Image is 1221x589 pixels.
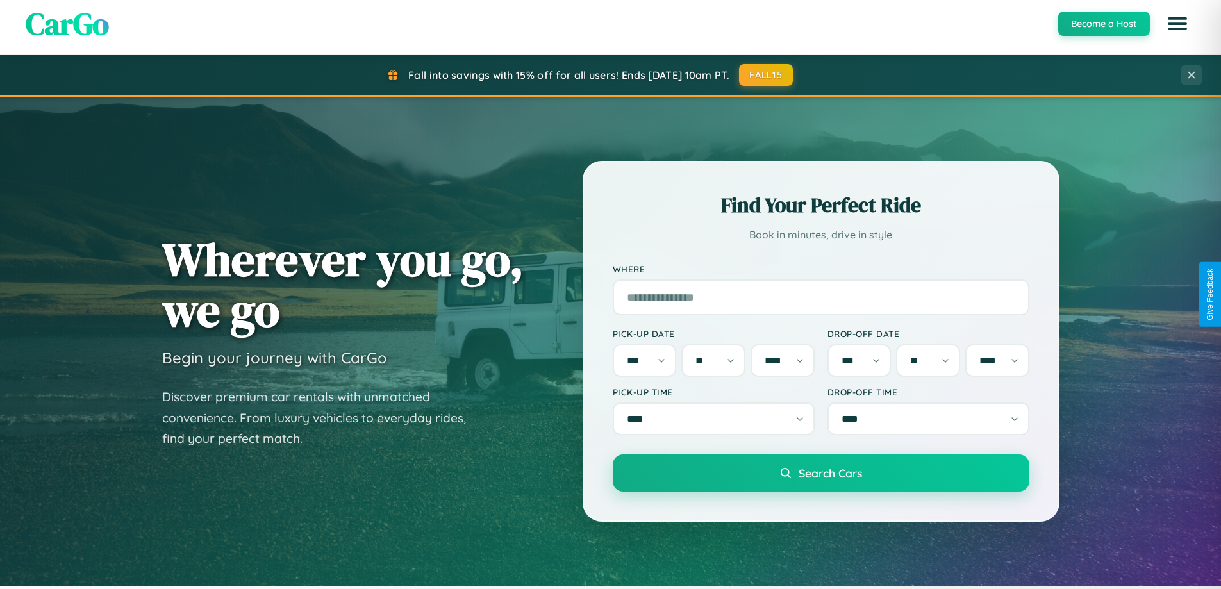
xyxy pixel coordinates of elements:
[827,328,1029,339] label: Drop-off Date
[1159,6,1195,42] button: Open menu
[162,234,524,335] h1: Wherever you go, we go
[613,454,1029,492] button: Search Cars
[162,348,387,367] h3: Begin your journey with CarGo
[613,263,1029,274] label: Where
[162,386,483,449] p: Discover premium car rentals with unmatched convenience. From luxury vehicles to everyday rides, ...
[613,328,815,339] label: Pick-up Date
[613,386,815,397] label: Pick-up Time
[613,191,1029,219] h2: Find Your Perfect Ride
[827,386,1029,397] label: Drop-off Time
[408,69,729,81] span: Fall into savings with 15% off for all users! Ends [DATE] 10am PT.
[1058,12,1150,36] button: Become a Host
[1206,269,1215,320] div: Give Feedback
[799,466,862,480] span: Search Cars
[613,226,1029,244] p: Book in minutes, drive in style
[739,64,793,86] button: FALL15
[26,3,109,45] span: CarGo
